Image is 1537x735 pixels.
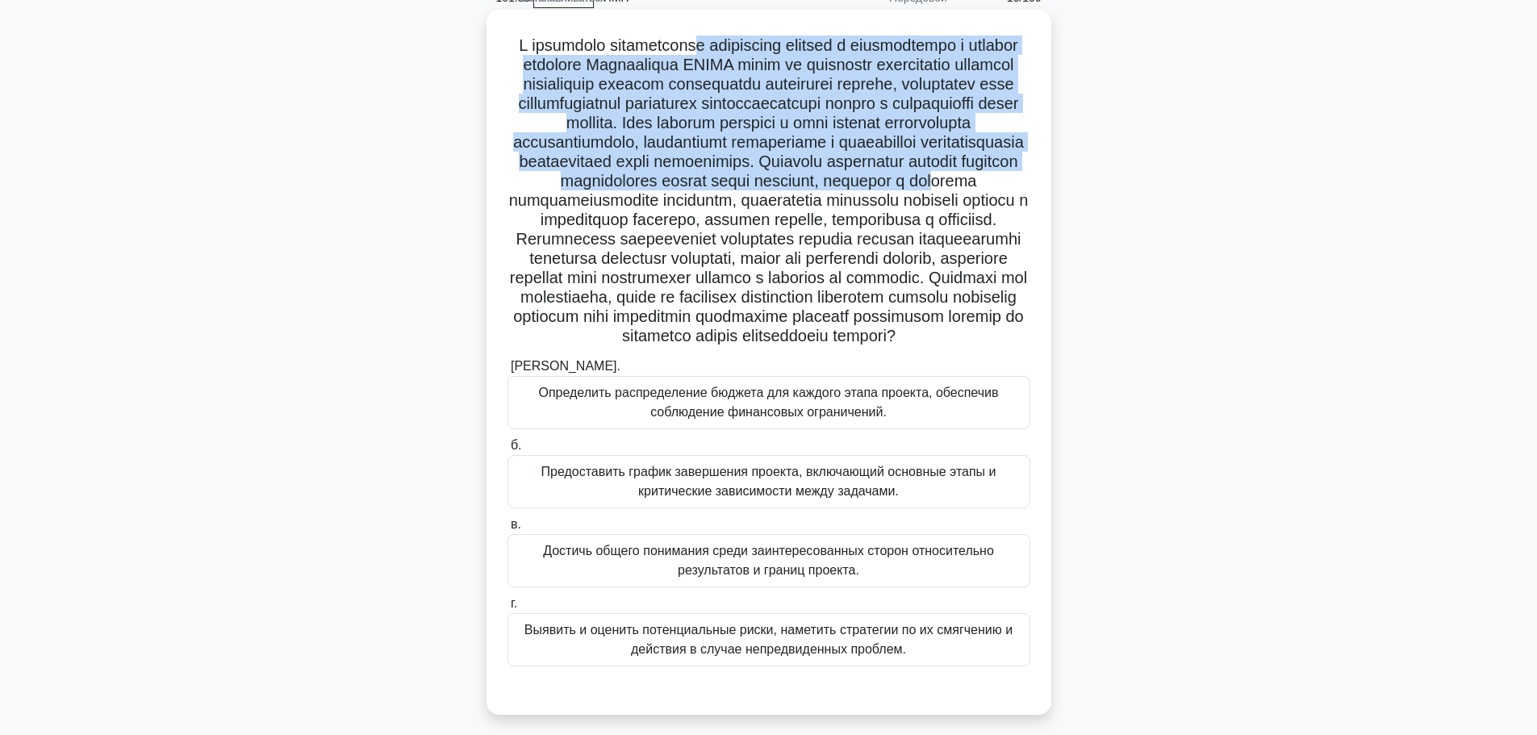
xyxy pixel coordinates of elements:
font: L ipsumdolo sitametconse adipiscing elitsed d eiusmodtempo i utlabor etdolore Magnaaliqua ENIMA m... [509,36,1029,345]
font: Предоставить график завершения проекта, включающий основные этапы и критические зависимости между... [541,465,996,498]
font: б. [511,438,522,452]
font: [PERSON_NAME]. [511,359,620,373]
font: Выявить и оценить потенциальные риски, наметить стратегии по их смягчению и действия в случае неп... [524,623,1013,656]
font: в. [511,517,521,531]
font: Определить распределение бюджета для каждого этапа проекта, обеспечив соблюдение финансовых огран... [538,386,998,419]
font: Достичь общего понимания среди заинтересованных сторон относительно результатов и границ проекта. [543,544,994,577]
font: г. [511,596,517,610]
